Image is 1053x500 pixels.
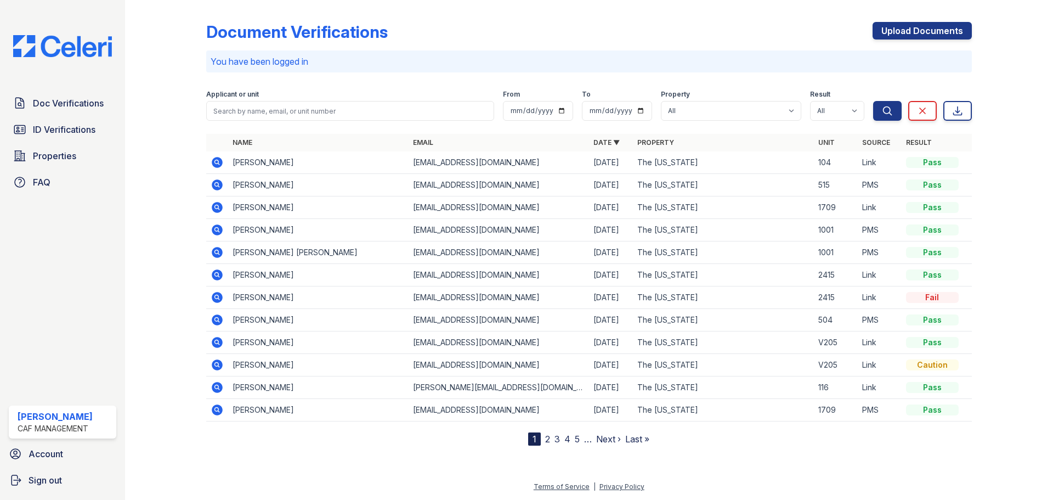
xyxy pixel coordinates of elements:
[409,399,589,422] td: [EMAIL_ADDRESS][DOMAIN_NAME]
[858,174,902,196] td: PMS
[589,174,633,196] td: [DATE]
[858,354,902,377] td: Link
[9,92,116,114] a: Doc Verifications
[584,432,592,446] span: …
[814,332,858,354] td: V205
[633,196,813,219] td: The [US_STATE]
[633,309,813,332] td: The [US_STATE]
[637,138,674,147] a: Property
[4,35,121,57] img: CE_Logo_Blue-a8612792a0a2168367f1c8372b55b34899dd931a85d93a1a3d3e32e68fde9ad4.png
[206,90,259,99] label: Applicant or unit
[413,138,433,147] a: Email
[906,247,959,258] div: Pass
[29,447,63,460] span: Account
[633,151,813,174] td: The [US_STATE]
[409,354,589,377] td: [EMAIL_ADDRESS][DOMAIN_NAME]
[633,241,813,264] td: The [US_STATE]
[906,382,959,393] div: Pass
[906,337,959,348] div: Pass
[625,434,649,445] a: Last »
[589,219,633,241] td: [DATE]
[858,399,902,422] td: PMS
[633,332,813,354] td: The [US_STATE]
[814,219,858,241] td: 1001
[589,354,633,377] td: [DATE]
[814,174,858,196] td: 515
[814,196,858,219] td: 1709
[858,264,902,286] td: Link
[409,309,589,332] td: [EMAIL_ADDRESS][DOMAIN_NAME]
[633,377,813,399] td: The [US_STATE]
[593,482,596,491] div: |
[814,354,858,377] td: V205
[228,286,409,309] td: [PERSON_NAME]
[228,399,409,422] td: [PERSON_NAME]
[211,55,967,68] p: You have been logged in
[29,474,62,487] span: Sign out
[409,219,589,241] td: [EMAIL_ADDRESS][DOMAIN_NAME]
[862,138,890,147] a: Source
[228,196,409,219] td: [PERSON_NAME]
[589,332,633,354] td: [DATE]
[661,90,690,99] label: Property
[858,241,902,264] td: PMS
[228,354,409,377] td: [PERSON_NAME]
[906,292,959,303] div: Fail
[409,286,589,309] td: [EMAIL_ADDRESS][DOMAIN_NAME]
[503,90,520,99] label: From
[906,359,959,370] div: Caution
[814,309,858,332] td: 504
[873,22,972,40] a: Upload Documents
[858,196,902,219] td: Link
[4,469,121,491] a: Sign out
[9,119,116,141] a: ID Verifications
[18,410,93,423] div: [PERSON_NAME]
[858,309,902,332] td: PMS
[409,332,589,354] td: [EMAIL_ADDRESS][DOMAIN_NAME]
[409,174,589,196] td: [EMAIL_ADDRESS][DOMAIN_NAME]
[599,482,644,491] a: Privacy Policy
[906,269,959,280] div: Pass
[228,151,409,174] td: [PERSON_NAME]
[545,434,550,445] a: 2
[814,377,858,399] td: 116
[575,434,580,445] a: 5
[9,171,116,193] a: FAQ
[906,157,959,168] div: Pass
[906,224,959,235] div: Pass
[906,405,959,415] div: Pass
[810,90,830,99] label: Result
[858,377,902,399] td: Link
[228,219,409,241] td: [PERSON_NAME]
[409,377,589,399] td: [PERSON_NAME][EMAIL_ADDRESS][DOMAIN_NAME]
[9,145,116,167] a: Properties
[18,423,93,434] div: CAF Management
[228,377,409,399] td: [PERSON_NAME]
[33,149,76,162] span: Properties
[906,138,932,147] a: Result
[593,138,620,147] a: Date ▼
[589,286,633,309] td: [DATE]
[228,309,409,332] td: [PERSON_NAME]
[564,434,570,445] a: 4
[228,241,409,264] td: [PERSON_NAME] [PERSON_NAME]
[906,179,959,190] div: Pass
[814,399,858,422] td: 1709
[409,151,589,174] td: [EMAIL_ADDRESS][DOMAIN_NAME]
[589,151,633,174] td: [DATE]
[633,219,813,241] td: The [US_STATE]
[814,241,858,264] td: 1001
[589,196,633,219] td: [DATE]
[589,399,633,422] td: [DATE]
[906,202,959,213] div: Pass
[409,196,589,219] td: [EMAIL_ADDRESS][DOMAIN_NAME]
[814,264,858,286] td: 2415
[633,399,813,422] td: The [US_STATE]
[33,123,95,136] span: ID Verifications
[633,286,813,309] td: The [US_STATE]
[4,443,121,465] a: Account
[409,264,589,286] td: [EMAIL_ADDRESS][DOMAIN_NAME]
[228,332,409,354] td: [PERSON_NAME]
[582,90,591,99] label: To
[33,176,50,189] span: FAQ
